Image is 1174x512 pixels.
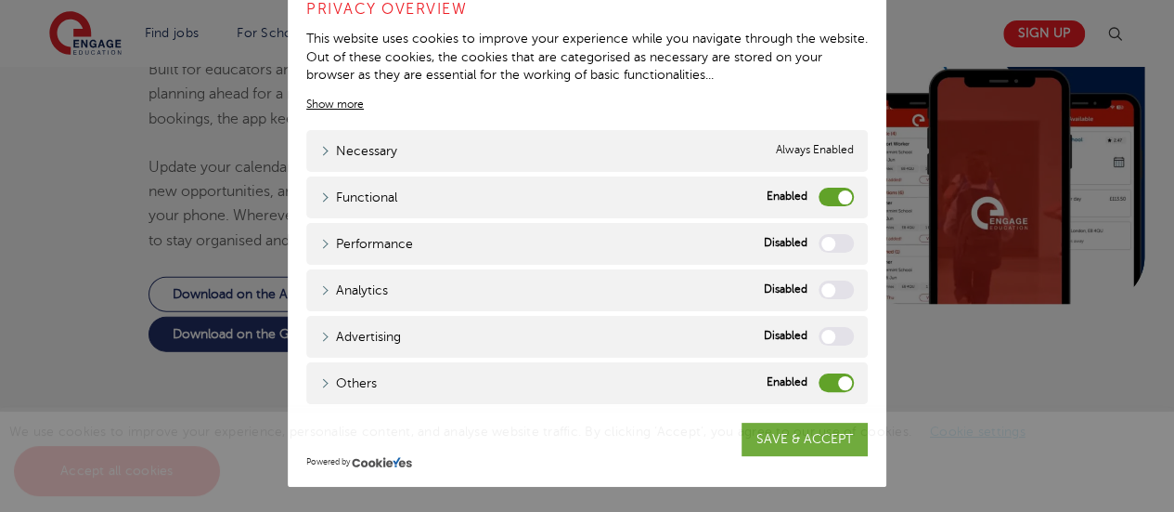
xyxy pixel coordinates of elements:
[320,327,401,347] a: Advertising
[306,96,364,112] a: Show more
[306,30,868,85] div: This website uses cookies to improve your experience while you navigate through the website. Out ...
[776,141,854,161] span: Always Enabled
[320,281,388,300] a: Analytics
[930,425,1026,439] a: Cookie settings
[320,374,377,393] a: Others
[9,425,1044,478] span: We use cookies to improve your experience, personalise content, and analyse website traffic. By c...
[14,446,220,496] a: Accept all cookies
[320,141,397,161] a: Necessary
[320,234,413,254] a: Performance
[320,188,397,207] a: Functional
